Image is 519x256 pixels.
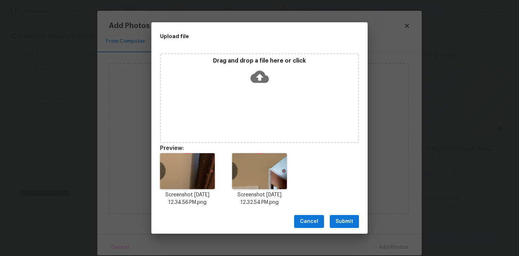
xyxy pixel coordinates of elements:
span: Submit [336,217,353,226]
span: Cancel [300,217,318,226]
button: Cancel [294,215,324,228]
button: Submit [330,215,359,228]
img: zotcdfwAAAABJRU5ErkJggg== [232,153,287,189]
img: 1AwWAoAAAAASUVORK5CYII= [160,153,215,189]
p: Drag and drop a file here or click [161,57,358,65]
p: Screenshot [DATE] 12.34.56 PM.png [160,191,215,206]
h2: Upload file [160,32,327,40]
p: Screenshot [DATE] 12.32.54 PM.png [232,191,287,206]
